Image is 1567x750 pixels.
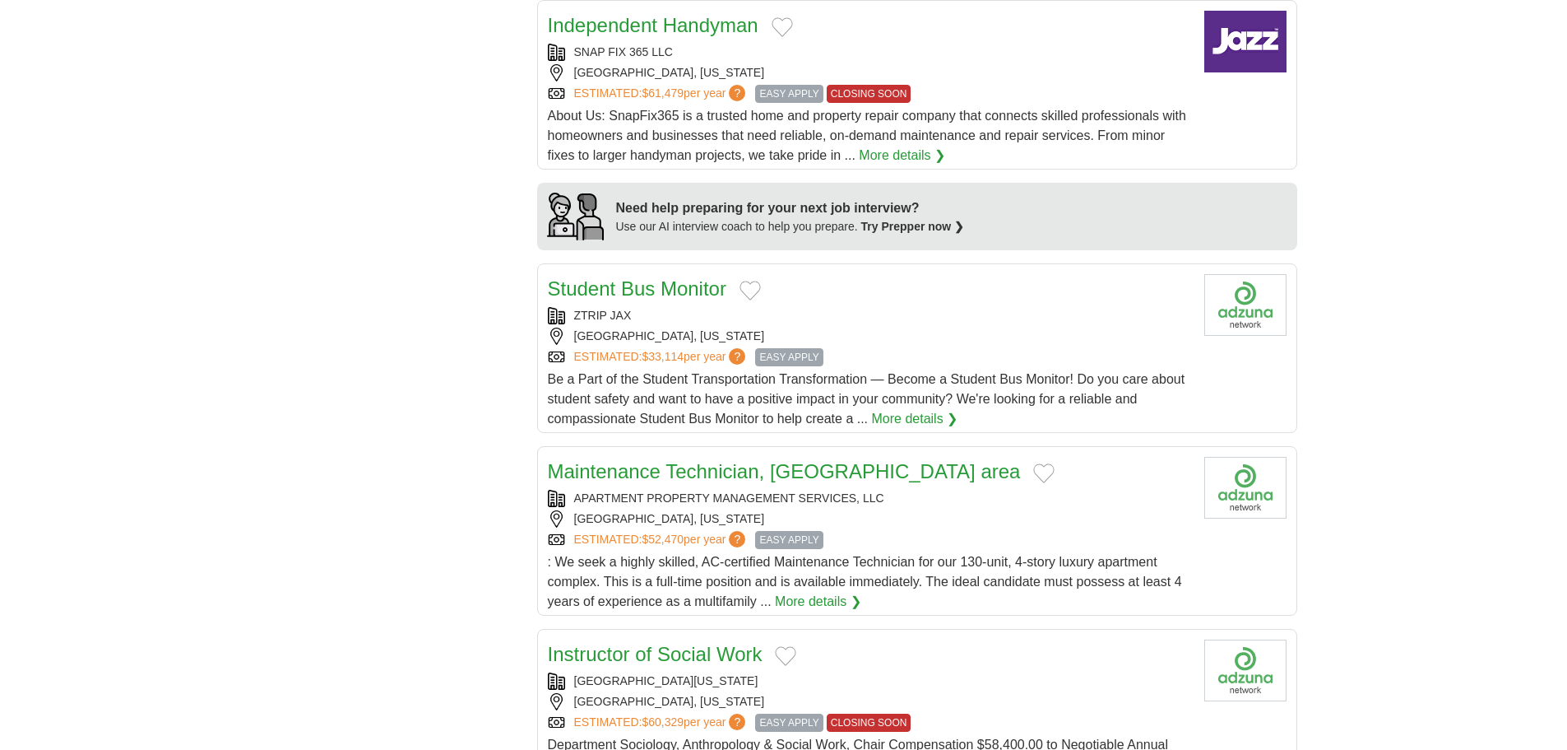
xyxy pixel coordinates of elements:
[729,348,745,365] span: ?
[1204,640,1287,701] img: Company logo
[616,218,965,235] div: Use our AI interview coach to help you prepare.
[1204,457,1287,519] img: Company logo
[548,490,1191,507] div: APARTMENT PROPERTY MANAGEMENT SERVICES, LLC
[729,531,745,547] span: ?
[616,198,965,218] div: Need help preparing for your next job interview?
[859,146,945,165] a: More details ❯
[642,350,684,363] span: $33,114
[861,220,965,233] a: Try Prepper now ❯
[755,714,823,732] span: EASY APPLY
[548,673,1191,690] div: [GEOGRAPHIC_DATA][US_STATE]
[548,328,1191,345] div: [GEOGRAPHIC_DATA], [US_STATE]
[548,277,726,300] a: Student Bus Monitor
[548,510,1191,528] div: [GEOGRAPHIC_DATA], [US_STATE]
[548,372,1185,426] span: Be a Part of the Student Transportation Transformation — Become a Student Bus Monitor! Do you car...
[548,44,1191,61] div: SNAP FIX 365 LLC
[642,533,684,546] span: $52,470
[548,109,1186,162] span: About Us: SnapFix365 is a trusted home and property repair company that connects skilled professi...
[548,643,763,665] a: Instructor of Social Work
[1204,11,1287,72] img: Company logo
[574,348,749,366] a: ESTIMATED:$33,114per year?
[1033,464,1055,483] button: Add to favorite jobs
[548,555,1182,608] span: : We seek a highly skilled, AC-certified Maintenance Technician for our 130-unit, 4-story luxury ...
[772,17,793,37] button: Add to favorite jobs
[775,592,861,612] a: More details ❯
[642,86,684,100] span: $61,479
[574,531,749,549] a: ESTIMATED:$52,470per year?
[548,307,1191,324] div: ZTRIP JAX
[755,348,823,366] span: EASY APPLY
[755,85,823,103] span: EASY APPLY
[729,85,745,101] span: ?
[548,693,1191,710] div: [GEOGRAPHIC_DATA], [US_STATE]
[755,531,823,549] span: EASY APPLY
[548,460,1021,482] a: Maintenance Technician, [GEOGRAPHIC_DATA] area
[729,714,745,730] span: ?
[574,714,749,732] a: ESTIMATED:$60,329per year?
[827,714,911,732] span: CLOSING SOON
[1204,274,1287,336] img: Company logo
[548,14,758,36] a: Independent Handyman
[827,85,911,103] span: CLOSING SOON
[739,281,761,300] button: Add to favorite jobs
[872,409,958,429] a: More details ❯
[642,715,684,729] span: $60,329
[574,85,749,103] a: ESTIMATED:$61,479per year?
[548,64,1191,82] div: [GEOGRAPHIC_DATA], [US_STATE]
[775,646,796,666] button: Add to favorite jobs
